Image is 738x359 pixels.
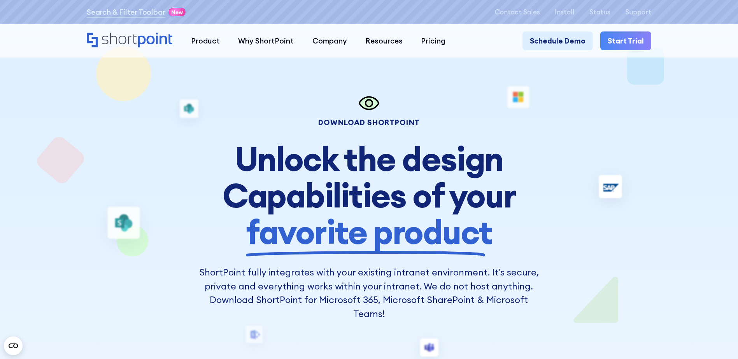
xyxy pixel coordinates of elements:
[412,31,455,50] a: Pricing
[191,35,220,46] div: Product
[589,8,610,16] a: Status
[4,336,23,355] button: Open CMP widget
[87,33,173,49] a: Home
[238,35,294,46] div: Why ShortPoint
[196,141,542,251] h1: Unlock the design Capabilities of your
[555,8,575,16] a: Install
[246,214,492,251] span: favorite product
[312,35,347,46] div: Company
[196,265,542,321] p: ShortPoint fully integrates with your existing intranet environment. It’s secure, private and eve...
[598,269,738,359] iframe: Chat Widget
[421,35,445,46] div: Pricing
[522,31,593,50] a: Schedule Demo
[303,31,356,50] a: Company
[495,8,540,16] a: Contact Sales
[356,31,412,50] a: Resources
[600,31,651,50] a: Start Trial
[87,7,165,17] a: Search & Filter Toolbar
[365,35,403,46] div: Resources
[229,31,303,50] a: Why ShortPoint
[625,8,651,16] a: Support
[182,31,229,50] a: Product
[196,119,542,126] div: Download Shortpoint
